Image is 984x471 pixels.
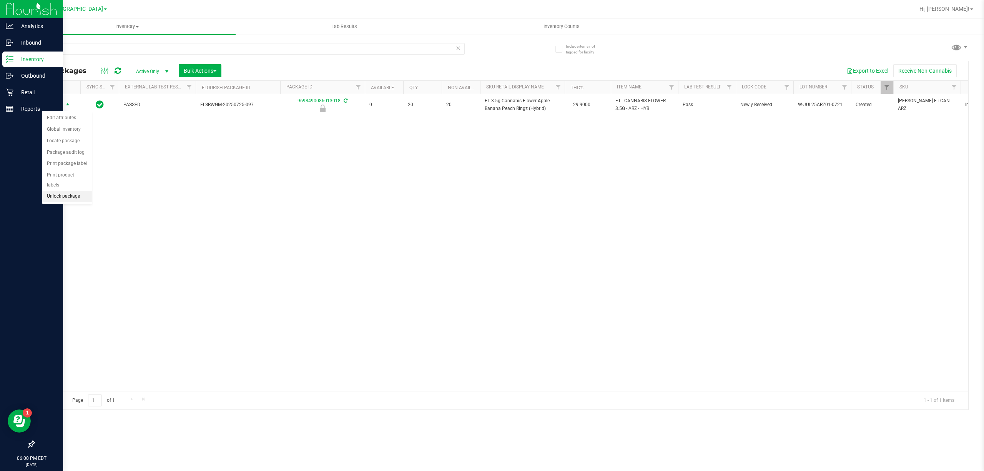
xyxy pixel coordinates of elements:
[857,84,874,90] a: Status
[533,23,590,30] span: Inventory Counts
[408,101,437,108] span: 20
[486,84,544,90] a: Sku Retail Display Name
[125,84,185,90] a: External Lab Test Result
[23,408,32,418] iframe: Resource center unread badge
[881,81,893,94] a: Filter
[179,64,221,77] button: Bulk Actions
[918,394,961,406] span: 1 - 1 of 1 items
[236,18,453,35] a: Lab Results
[6,55,13,63] inline-svg: Inventory
[6,39,13,47] inline-svg: Inbound
[369,101,399,108] span: 0
[13,71,60,80] p: Outbound
[6,22,13,30] inline-svg: Analytics
[571,85,583,90] a: THC%
[42,147,92,158] li: Package audit log
[6,88,13,96] inline-svg: Retail
[279,105,366,112] div: Newly Received
[13,88,60,97] p: Retail
[18,18,236,35] a: Inventory
[96,99,104,110] span: In Sync
[42,170,92,191] li: Print product labels
[352,81,365,94] a: Filter
[899,84,908,90] a: SKU
[919,6,969,12] span: Hi, [PERSON_NAME]!
[13,104,60,113] p: Reports
[371,85,394,90] a: Available
[40,67,94,75] span: All Packages
[842,64,893,77] button: Export to Excel
[50,6,103,12] span: [GEOGRAPHIC_DATA]
[683,101,731,108] span: Pass
[898,97,956,112] span: [PERSON_NAME]-FT-CAN-ARZ
[566,43,604,55] span: Include items not tagged for facility
[13,38,60,47] p: Inbound
[42,112,92,124] li: Edit attributes
[342,98,347,103] span: Sync from Compliance System
[617,84,642,90] a: Item Name
[63,100,73,110] span: select
[781,81,793,94] a: Filter
[569,99,594,110] span: 29.9000
[799,84,827,90] a: Lot Number
[184,68,216,74] span: Bulk Actions
[684,84,721,90] a: Lab Test Result
[740,101,789,108] span: Newly Received
[742,84,766,90] a: Lock Code
[86,84,116,90] a: Sync Status
[42,158,92,170] li: Print package label
[409,85,418,90] a: Qty
[552,81,565,94] a: Filter
[42,135,92,147] li: Locate package
[893,64,957,77] button: Receive Non-Cannabis
[856,101,889,108] span: Created
[298,98,341,103] a: 9698490086013018
[18,23,236,30] span: Inventory
[106,81,119,94] a: Filter
[6,105,13,113] inline-svg: Reports
[3,455,60,462] p: 06:00 PM EDT
[485,97,560,112] span: FT 3.5g Cannabis Flower Apple Banana Peach Ringz (Hybrid)
[455,43,461,53] span: Clear
[948,81,961,94] a: Filter
[42,191,92,202] li: Unlock package
[13,22,60,31] p: Analytics
[42,124,92,135] li: Global inventory
[723,81,736,94] a: Filter
[3,462,60,468] p: [DATE]
[448,85,482,90] a: Non-Available
[13,55,60,64] p: Inventory
[321,23,367,30] span: Lab Results
[665,81,678,94] a: Filter
[615,97,673,112] span: FT - CANNABIS FLOWER - 3.5G - ARZ - HYB
[88,394,102,406] input: 1
[286,84,312,90] a: Package ID
[446,101,475,108] span: 20
[183,81,196,94] a: Filter
[200,101,276,108] span: FLSRWGM-20250725-097
[34,43,465,55] input: Search Package ID, Item Name, SKU, Lot or Part Number...
[66,394,121,406] span: Page of 1
[453,18,670,35] a: Inventory Counts
[6,72,13,80] inline-svg: Outbound
[798,101,846,108] span: W-JUL25ARZ01-0721
[838,81,851,94] a: Filter
[123,101,191,108] span: PASSED
[202,85,250,90] a: Flourish Package ID
[8,409,31,433] iframe: Resource center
